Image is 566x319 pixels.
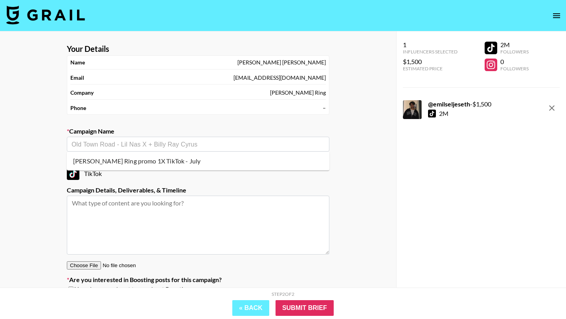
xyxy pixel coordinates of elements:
[70,89,94,96] strong: Company
[403,41,458,49] div: 1
[75,285,190,293] span: Yes, please reach out to me about Boosting
[67,276,329,284] label: Are you interested in Boosting posts for this campaign?
[403,66,458,71] div: Estimated Price
[549,8,564,24] button: open drawer
[237,59,326,66] div: [PERSON_NAME] [PERSON_NAME]
[67,186,329,194] label: Campaign Details, Deliverables, & Timeline
[272,291,294,297] div: Step 2 of 2
[72,140,325,149] input: Old Town Road - Lil Nas X + Billy Ray Cyrus
[500,66,529,71] div: Followers
[276,300,334,316] input: Submit Brief
[67,155,329,167] li: [PERSON_NAME] Ring promo 1X TikTok - July
[500,49,529,55] div: Followers
[403,58,458,66] div: $1,500
[500,41,529,49] div: 2M
[67,127,329,135] label: Campaign Name
[67,44,109,54] strong: Your Details
[428,100,491,108] div: - $ 1,500
[70,74,84,81] strong: Email
[6,5,85,24] img: Grail Talent
[439,110,448,117] div: 2M
[232,300,269,316] button: « Back
[428,100,470,108] strong: @ emilseljeseth
[67,167,329,180] div: TikTok
[500,58,529,66] div: 0
[270,89,326,96] div: [PERSON_NAME] Ring
[70,104,86,112] strong: Phone
[67,167,79,180] img: TikTok
[323,104,326,112] div: –
[544,100,560,116] button: remove
[233,74,326,81] div: [EMAIL_ADDRESS][DOMAIN_NAME]
[70,59,85,66] strong: Name
[403,49,458,55] div: Influencers Selected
